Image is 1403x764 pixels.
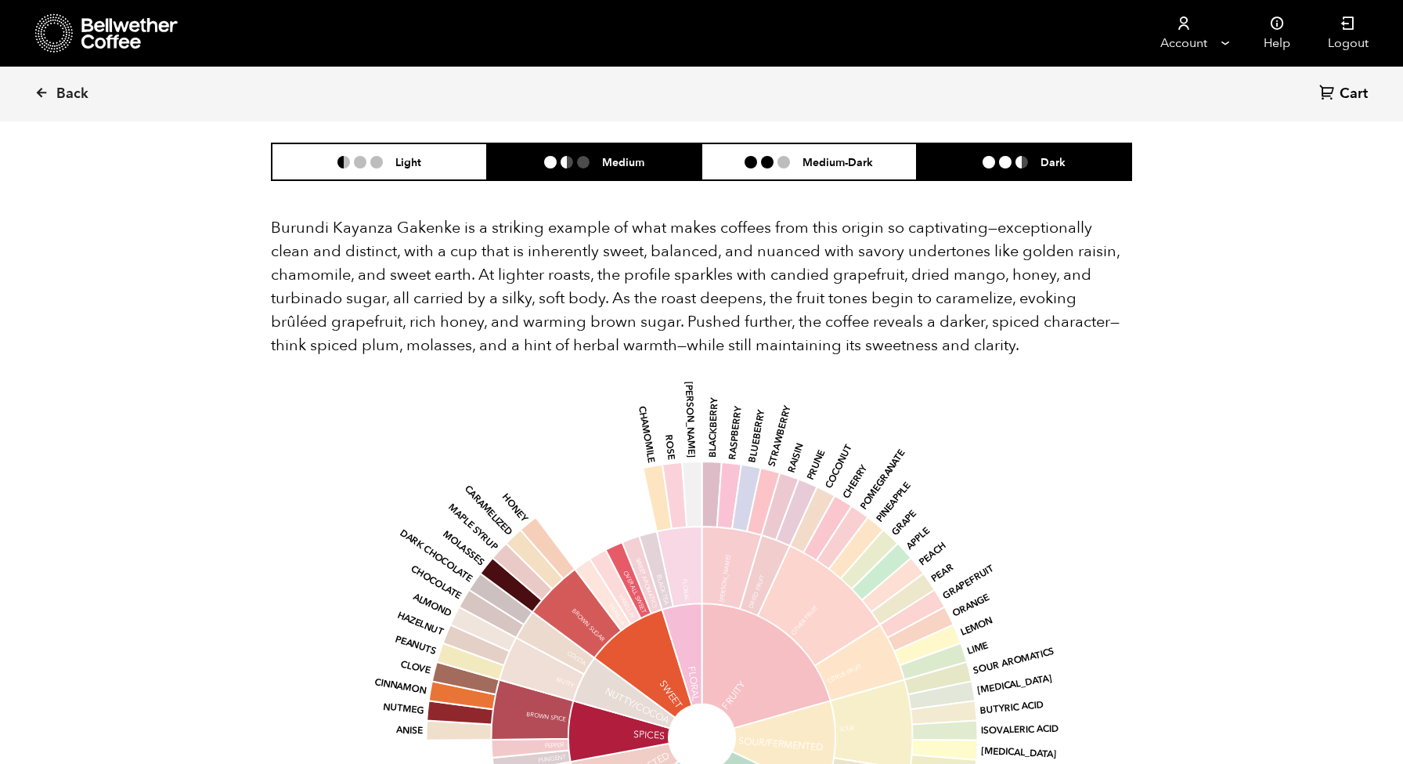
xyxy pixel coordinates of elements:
[802,155,873,168] h6: Medium-Dark
[602,155,644,168] h6: Medium
[271,99,558,123] h2: Flavor
[1041,155,1066,168] h6: Dark
[395,155,421,168] h6: Light
[1340,85,1368,103] span: Cart
[271,216,1132,357] p: Burundi Kayanza Gakenke is a striking example of what makes coffees from this origin so captivati...
[56,85,88,103] span: Back
[1319,84,1372,105] a: Cart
